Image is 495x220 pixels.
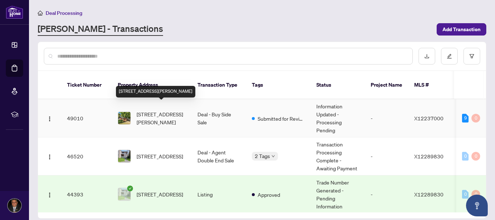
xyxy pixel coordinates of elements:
img: thumbnail-img [118,112,130,124]
th: Property Address [112,71,192,99]
div: [STREET_ADDRESS][PERSON_NAME] [116,86,195,97]
td: Transaction Processing Complete - Awaiting Payment [311,137,365,175]
span: [STREET_ADDRESS] [137,190,183,198]
img: Logo [47,154,53,160]
th: Status [311,71,365,99]
td: - [365,99,408,137]
th: Project Name [365,71,408,99]
span: check-circle [127,186,133,191]
span: Deal Processing [46,10,82,16]
td: - [365,175,408,213]
span: [STREET_ADDRESS][PERSON_NAME] [137,110,186,126]
button: Add Transaction [437,23,486,36]
img: thumbnail-img [118,150,130,162]
a: [PERSON_NAME] - Transactions [38,23,163,36]
img: Profile Icon [8,199,21,212]
span: filter [469,54,474,59]
th: MLS # [408,71,452,99]
div: 0 [471,114,480,123]
td: 46520 [61,137,112,175]
span: down [271,154,275,158]
button: Logo [44,188,55,200]
span: home [38,11,43,16]
button: Logo [44,150,55,162]
img: logo [6,5,23,19]
img: Logo [47,192,53,198]
td: Deal - Agent Double End Sale [192,137,246,175]
td: 44393 [61,175,112,213]
div: 0 [471,190,480,199]
span: Submitted for Review [258,115,305,123]
div: 0 [462,152,469,161]
button: Open asap [466,195,488,216]
button: filter [463,48,480,65]
td: Listing [192,175,246,213]
span: edit [447,54,452,59]
span: X12289830 [414,191,444,198]
div: 0 [462,190,469,199]
img: Logo [47,116,53,122]
td: - [365,137,408,175]
img: thumbnail-img [118,188,130,200]
span: Approved [258,191,280,199]
td: Trade Number Generated - Pending Information [311,175,365,213]
th: Tags [246,71,311,99]
td: Deal - Buy Side Sale [192,99,246,137]
button: Logo [44,112,55,124]
div: 0 [471,152,480,161]
th: Ticket Number [61,71,112,99]
button: download [419,48,435,65]
span: download [424,54,429,59]
button: edit [441,48,458,65]
span: X12237000 [414,115,444,121]
span: 2 Tags [255,152,270,160]
span: X12289830 [414,153,444,159]
td: 49010 [61,99,112,137]
td: Information Updated - Processing Pending [311,99,365,137]
span: [STREET_ADDRESS] [137,152,183,160]
th: Transaction Type [192,71,246,99]
div: 9 [462,114,469,123]
span: Add Transaction [442,24,481,35]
